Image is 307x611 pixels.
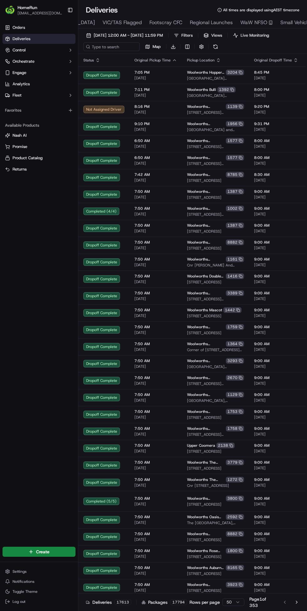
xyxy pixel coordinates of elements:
[254,172,298,177] span: 8:30 AM
[187,257,225,262] span: Woolworths [GEOGRAPHIC_DATA]
[134,502,177,507] span: [DATE]
[3,120,75,130] div: Available Products
[134,229,177,234] span: [DATE]
[254,240,298,245] span: 9:00 AM
[254,76,298,81] span: [DATE]
[134,262,177,267] span: [DATE]
[3,597,75,606] button: Log out
[13,81,30,87] span: Analytics
[187,240,225,245] span: Woolworths Caringbah CFC (CDOS)
[13,140,48,146] span: Knowledge Base
[134,161,177,166] span: [DATE]
[254,262,298,267] span: [DATE]
[134,537,177,542] span: [DATE]
[187,432,244,437] span: [STREET_ADDRESS][PERSON_NAME]
[254,308,298,313] span: 9:00 AM
[254,415,298,420] span: [DATE]
[134,341,177,346] span: 7:50 AM
[187,548,225,553] span: Woolworths Rose Bay - Direct to Boot Only
[254,496,298,501] span: 9:00 AM
[86,5,118,15] h1: Deliveries
[226,341,244,347] div: 1364
[13,60,24,71] img: 8016278978528_b943e370aa5ada12b00a_72.png
[187,483,244,488] span: Cnr [STREET_ADDRESS]
[211,42,220,51] button: Refresh
[44,155,76,160] a: Powered byPylon
[187,443,215,448] span: Upper Coomera
[187,364,244,369] span: [GEOGRAPHIC_DATA][STREET_ADDRESS][PERSON_NAME][GEOGRAPHIC_DATA]
[83,58,94,63] span: Status
[13,144,27,150] span: Promise
[226,104,244,109] div: 1139
[254,195,298,200] span: [DATE]
[217,87,236,92] div: 1392
[13,114,18,119] img: 1736555255976-a54dd68f-1ca7-489b-9aae-adbdc363a1c4
[50,138,103,149] a: 💻API Documentation
[134,375,177,380] span: 7:50 AM
[134,296,177,301] span: [DATE]
[134,415,177,420] span: [DATE]
[254,449,298,454] span: [DATE]
[254,127,298,132] span: [DATE]
[187,297,244,302] span: [STREET_ADDRESS][PERSON_NAME]
[3,164,75,174] button: Returns
[3,23,75,33] a: Orders
[13,599,25,604] span: Log out
[5,5,15,15] img: HomeRun
[94,33,163,38] span: [DATE] 12:00 AM - [DATE] 11:59 PM
[134,70,177,75] span: 7:05 PM
[226,514,244,520] div: 2592
[134,291,177,296] span: 7:50 AM
[187,263,244,268] span: Cnr [PERSON_NAME] And [PERSON_NAME][STREET_ADDRESS]
[134,358,177,363] span: 7:50 AM
[134,240,177,245] span: 7:50 AM
[254,341,298,346] span: 9:00 AM
[254,426,298,431] span: 9:00 AM
[226,358,244,364] div: 3293
[28,60,103,66] div: Start new chat
[226,392,244,398] div: 1129
[5,144,73,150] a: Promise
[16,40,113,47] input: Got a question? Start typing here...
[134,514,177,519] span: 7:50 AM
[226,426,244,431] div: 1758
[187,87,216,92] span: Woolworths Bulli
[55,97,68,102] span: [DATE]
[6,82,42,87] div: Past conversations
[254,358,298,363] span: 9:00 AM
[134,212,177,217] span: [DATE]
[254,104,298,109] span: 9:20 PM
[134,308,177,313] span: 7:50 AM
[134,245,177,250] span: [DATE]
[134,443,177,448] span: 7:50 AM
[254,206,298,211] span: 9:00 AM
[13,59,34,64] span: Orchestrate
[187,212,244,217] span: [STREET_ADDRESS][PERSON_NAME]
[254,110,298,115] span: [DATE]
[3,153,75,163] button: Product Catalog
[134,477,177,482] span: 7:50 AM
[134,324,177,329] span: 7:50 AM
[211,33,222,38] span: Views
[3,577,75,586] button: Notifications
[134,548,177,553] span: 7:50 AM
[36,549,49,555] span: Create
[134,426,177,431] span: 7:50 AM
[4,138,50,149] a: 📗Knowledge Base
[13,589,38,594] span: Toggle Theme
[254,432,298,437] span: [DATE]
[134,460,177,465] span: 7:50 AM
[6,60,18,71] img: 1736555255976-a54dd68f-1ca7-489b-9aae-adbdc363a1c4
[254,212,298,217] span: [DATE]
[3,79,75,89] a: Analytics
[226,290,244,296] div: 3389
[254,229,298,234] span: [DATE]
[187,313,244,319] span: [STREET_ADDRESS]
[134,313,177,318] span: [DATE]
[5,166,73,172] a: Returns
[134,364,177,369] span: [DATE]
[254,257,298,262] span: 9:00 AM
[134,206,177,211] span: 7:50 AM
[13,579,34,584] span: Notifications
[254,58,292,63] span: Original Dropoff Time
